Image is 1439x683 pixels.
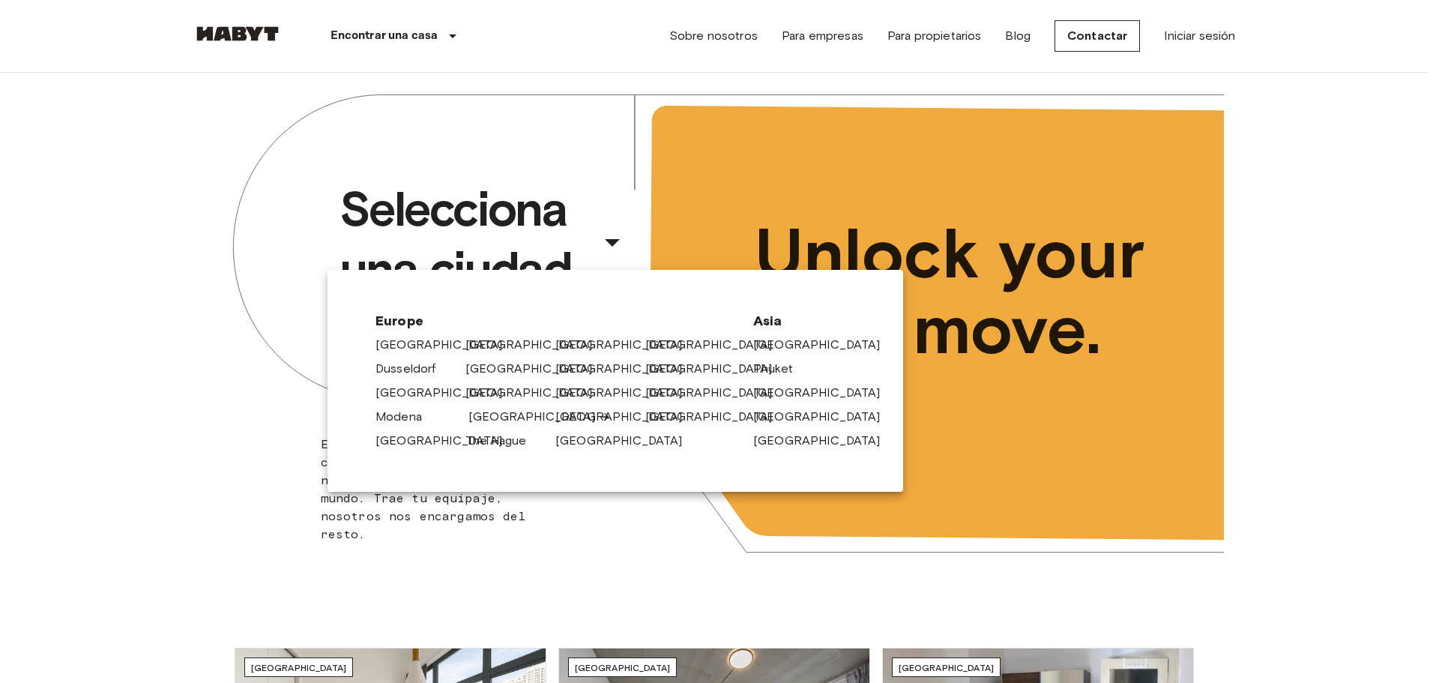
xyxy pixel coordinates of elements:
[555,408,698,426] a: [GEOGRAPHIC_DATA]
[555,336,698,354] a: [GEOGRAPHIC_DATA]
[375,360,451,378] a: Dusseldorf
[465,432,541,450] a: The Hague
[465,384,608,402] a: [GEOGRAPHIC_DATA]
[645,384,788,402] a: [GEOGRAPHIC_DATA]
[645,408,788,426] a: [GEOGRAPHIC_DATA]
[753,360,808,378] a: Phuket
[375,336,518,354] a: [GEOGRAPHIC_DATA]
[375,312,729,330] span: Europe
[753,384,896,402] a: [GEOGRAPHIC_DATA]
[645,360,788,378] a: [GEOGRAPHIC_DATA]
[375,408,437,426] a: Modena
[375,432,518,450] a: [GEOGRAPHIC_DATA]
[465,336,608,354] a: [GEOGRAPHIC_DATA]
[468,408,611,426] a: [GEOGRAPHIC_DATA]
[555,432,698,450] a: [GEOGRAPHIC_DATA]
[375,384,518,402] a: [GEOGRAPHIC_DATA]
[753,432,896,450] a: [GEOGRAPHIC_DATA]
[753,408,896,426] a: [GEOGRAPHIC_DATA]
[645,336,788,354] a: [GEOGRAPHIC_DATA]
[555,384,698,402] a: [GEOGRAPHIC_DATA]
[753,312,855,330] span: Asia
[465,360,608,378] a: [GEOGRAPHIC_DATA]
[753,336,896,354] a: [GEOGRAPHIC_DATA]
[555,360,698,378] a: [GEOGRAPHIC_DATA]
